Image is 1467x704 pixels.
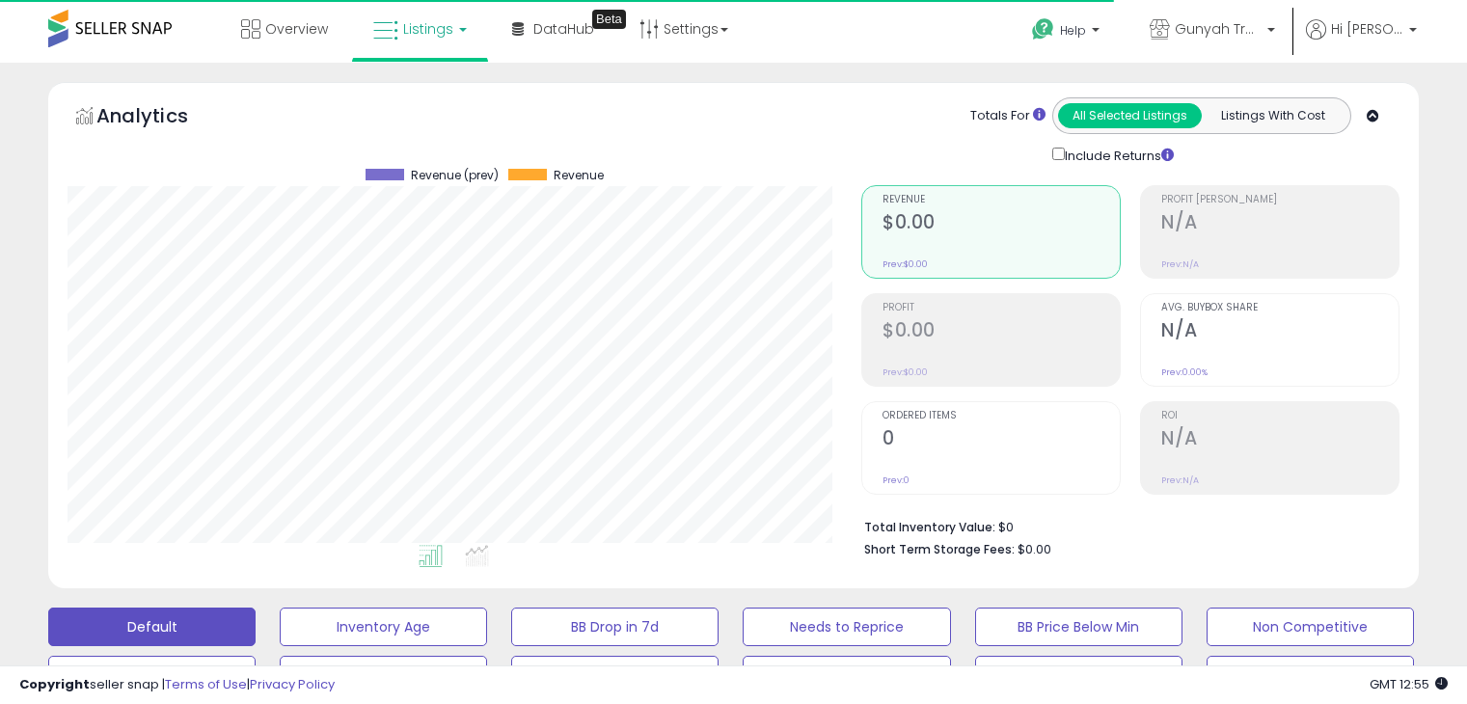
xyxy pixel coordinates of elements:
button: BB Price Below Min [975,608,1182,646]
small: Prev: $0.00 [883,366,928,378]
small: Prev: N/A [1161,474,1199,486]
button: Default [48,608,256,646]
a: Help [1017,3,1119,63]
small: Prev: 0.00% [1161,366,1208,378]
span: Revenue [883,195,1120,205]
a: Terms of Use [165,675,247,693]
h2: $0.00 [883,211,1120,237]
small: Prev: N/A [1161,258,1199,270]
a: Privacy Policy [250,675,335,693]
span: ROI [1161,411,1399,421]
b: Total Inventory Value: [864,519,995,535]
span: Profit [883,303,1120,313]
b: Short Term Storage Fees: [864,541,1015,557]
span: $0.00 [1018,540,1051,558]
button: All Selected Listings [1058,103,1202,128]
span: Overview [265,19,328,39]
button: BB Drop in 7d [511,608,719,646]
li: $0 [864,514,1385,537]
span: Gunyah Trading [1175,19,1262,39]
small: Prev: $0.00 [883,258,928,270]
button: Non Competitive [1207,608,1414,646]
span: 2025-09-11 12:55 GMT [1370,675,1448,693]
div: Tooltip anchor [592,10,626,29]
div: Include Returns [1038,144,1197,166]
a: Hi [PERSON_NAME] [1306,19,1417,63]
div: seller snap | | [19,676,335,694]
button: Inventory Age [280,608,487,646]
h2: $0.00 [883,319,1120,345]
button: Listings With Cost [1201,103,1345,128]
h2: N/A [1161,319,1399,345]
div: Totals For [970,107,1046,125]
strong: Copyright [19,675,90,693]
i: Get Help [1031,17,1055,41]
span: Revenue [554,169,604,182]
h5: Analytics [96,102,226,134]
h2: 0 [883,427,1120,453]
button: Needs to Reprice [743,608,950,646]
span: Revenue (prev) [411,169,499,182]
span: Help [1060,22,1086,39]
h2: N/A [1161,427,1399,453]
span: Hi [PERSON_NAME] [1331,19,1403,39]
span: Ordered Items [883,411,1120,421]
small: Prev: 0 [883,474,910,486]
span: Listings [403,19,453,39]
span: Avg. Buybox Share [1161,303,1399,313]
span: Profit [PERSON_NAME] [1161,195,1399,205]
h2: N/A [1161,211,1399,237]
span: DataHub [533,19,594,39]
